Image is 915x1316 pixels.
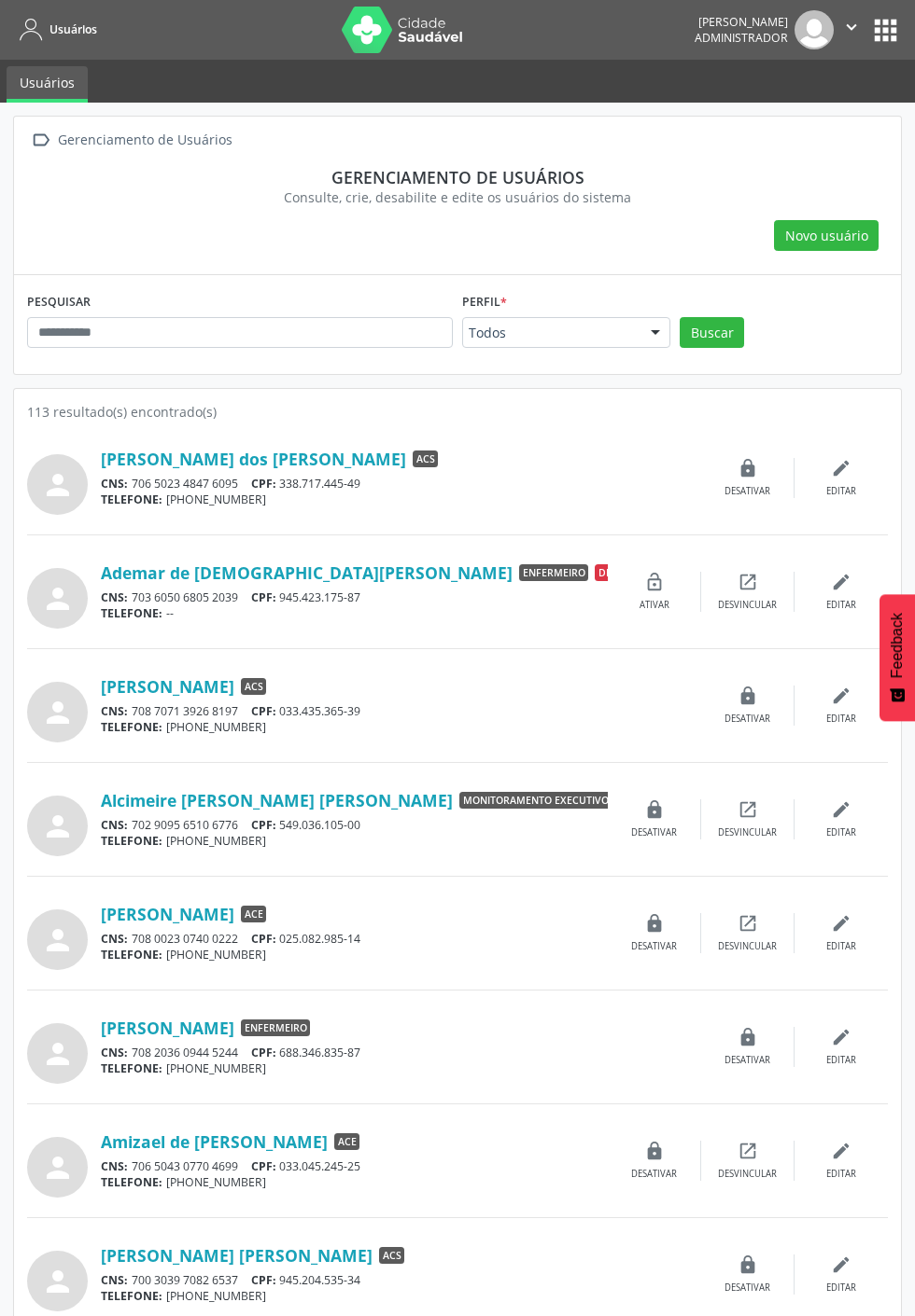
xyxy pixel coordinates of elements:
a: [PERSON_NAME] dos [PERSON_NAME] [101,449,406,469]
span: CNS: [101,589,128,605]
a: [PERSON_NAME] [101,676,234,697]
i: lock [738,686,758,706]
i: open_in_new [738,572,758,592]
label: Perfil [462,288,507,317]
div: [PHONE_NUMBER] [101,1060,701,1076]
button:  [834,10,869,49]
div: Desvincular [718,940,777,953]
span: ACE [334,1133,359,1150]
span: CNS: [101,1158,128,1174]
a: Usuários [7,66,88,103]
i: person [41,923,75,957]
i: lock [738,1027,758,1047]
i:  [27,127,54,154]
span: Feedback [889,613,906,678]
span: CPF: [251,1045,276,1060]
span: CPF: [251,931,276,947]
span: CNS: [101,1272,128,1288]
div: 702 9095 6510 6776 549.036.105-00 [101,817,608,833]
div: Consulte, crie, desabilite e edite os usuários do sistema [40,187,875,207]
a:  Gerenciamento de Usuários [27,127,235,154]
i: lock [738,458,758,478]
span: ACE [241,906,266,922]
i: edit [831,1141,852,1161]
span: Novo usuário [785,226,868,245]
div: Desvincular [718,1168,777,1181]
span: CPF: [251,817,276,833]
span: CPF: [251,1272,276,1288]
i: person [41,696,75,729]
button: apps [869,14,902,47]
div: Editar [826,713,856,726]
span: TELEFONE: [101,1288,162,1304]
div: Gerenciamento de Usuários [54,127,235,154]
span: TELEFONE: [101,492,162,507]
div: Desativar [725,485,770,498]
span: CNS: [101,476,128,492]
span: TELEFONE: [101,1060,162,1076]
span: ACS [413,450,438,467]
i: person [41,1151,75,1184]
span: Desativado [595,564,663,581]
span: Enfermeiro [519,564,588,581]
span: CNS: [101,1045,128,1060]
div: 706 5023 4847 6095 338.717.445-49 [101,476,701,492]
a: [PERSON_NAME] [101,904,234,924]
span: TELEFONE: [101,605,162,621]
div: Desativar [631,940,677,953]
div: Editar [826,1054,856,1067]
div: Editar [826,940,856,953]
div: [PHONE_NUMBER] [101,1288,701,1304]
div: [PHONE_NUMBER] [101,833,608,849]
div: Editar [826,485,856,498]
span: Monitoramento Executivo [459,792,612,809]
i: edit [831,458,852,478]
div: Ativar [640,599,669,612]
span: Usuários [49,21,97,37]
i: edit [831,913,852,934]
div: Editar [826,1168,856,1181]
span: Enfermeiro [241,1019,310,1036]
span: ACS [379,1247,404,1264]
a: [PERSON_NAME] [PERSON_NAME] [101,1245,373,1266]
i: edit [831,572,852,592]
a: Usuários [13,14,97,45]
div: 703 6050 6805 2039 945.423.175-87 [101,589,608,605]
label: PESQUISAR [27,288,91,317]
span: CNS: [101,817,128,833]
span: CPF: [251,589,276,605]
span: Todos [469,324,632,342]
i: person [41,582,75,616]
span: CPF: [251,1158,276,1174]
span: CNS: [101,931,128,947]
i: edit [831,1027,852,1047]
button: Novo usuário [774,220,879,252]
div: Desativar [631,1168,677,1181]
span: ACS [241,678,266,695]
div: Desativar [725,713,770,726]
div: 700 3039 7082 6537 945.204.535-34 [101,1272,701,1288]
i: lock [738,1254,758,1275]
i: open_in_new [738,1141,758,1161]
i: edit [831,799,852,820]
i: person [41,810,75,843]
div: 708 2036 0944 5244 688.346.835-87 [101,1045,701,1060]
span: Administrador [695,30,788,46]
div: Desativar [725,1054,770,1067]
i: lock [644,799,665,820]
i: edit [831,686,852,706]
a: Alcimeire [PERSON_NAME] [PERSON_NAME] [101,790,453,810]
a: Amizael de [PERSON_NAME] [101,1131,328,1152]
div: Desvincular [718,599,777,612]
button: Buscar [680,317,744,349]
i: open_in_new [738,799,758,820]
i:  [841,17,862,37]
div: 706 5043 0770 4699 033.045.245-25 [101,1158,608,1174]
div: 113 resultado(s) encontrado(s) [27,402,888,422]
a: Ademar de [DEMOGRAPHIC_DATA][PERSON_NAME] [101,562,513,583]
i: person [41,1037,75,1071]
span: CNS: [101,703,128,719]
div: [PERSON_NAME] [695,14,788,30]
div: Desativar [725,1281,770,1295]
div: [PHONE_NUMBER] [101,719,701,735]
